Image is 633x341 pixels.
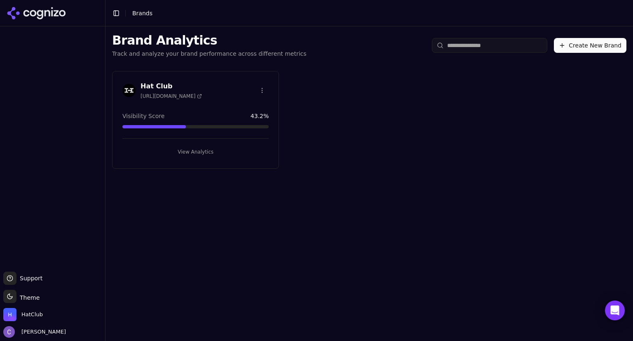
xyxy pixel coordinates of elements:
[3,308,16,321] img: HatClub
[16,274,42,282] span: Support
[554,38,626,53] button: Create New Brand
[122,112,164,120] span: Visibility Score
[141,81,202,91] h3: Hat Club
[3,326,66,338] button: Open user button
[251,112,269,120] span: 43.2 %
[3,326,15,338] img: Chris Hayes
[605,301,625,320] div: Open Intercom Messenger
[112,33,307,48] h1: Brand Analytics
[112,50,307,58] p: Track and analyze your brand performance across different metrics
[122,145,269,159] button: View Analytics
[18,328,66,336] span: [PERSON_NAME]
[21,311,43,318] span: HatClub
[132,10,152,17] span: Brands
[3,308,43,321] button: Open organization switcher
[122,84,136,97] img: Hat Club
[16,294,40,301] span: Theme
[132,9,152,17] nav: breadcrumb
[141,93,202,99] span: [URL][DOMAIN_NAME]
